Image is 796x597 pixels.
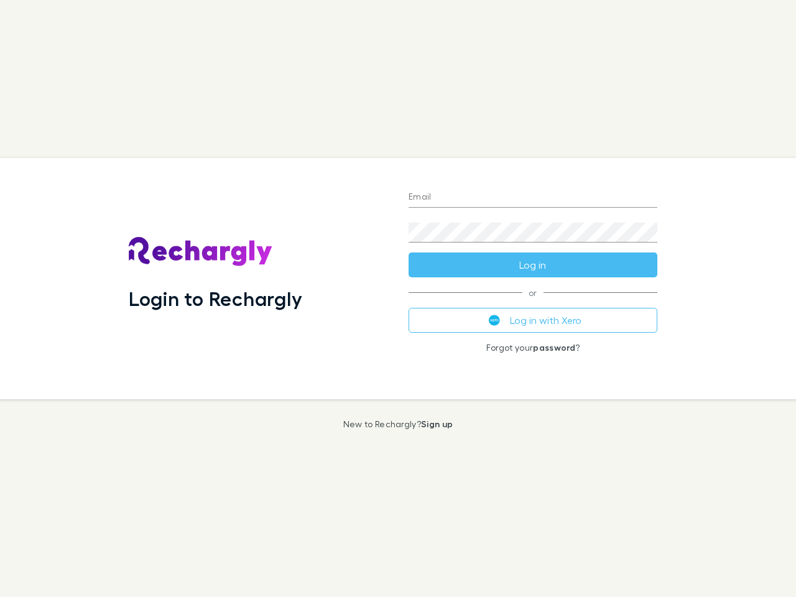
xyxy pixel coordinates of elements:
h1: Login to Rechargly [129,287,302,310]
a: Sign up [421,419,453,429]
img: Xero's logo [489,315,500,326]
p: New to Rechargly? [343,419,453,429]
img: Rechargly's Logo [129,237,273,267]
span: or [409,292,657,293]
a: password [533,342,575,353]
p: Forgot your ? [409,343,657,353]
button: Log in [409,252,657,277]
button: Log in with Xero [409,308,657,333]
